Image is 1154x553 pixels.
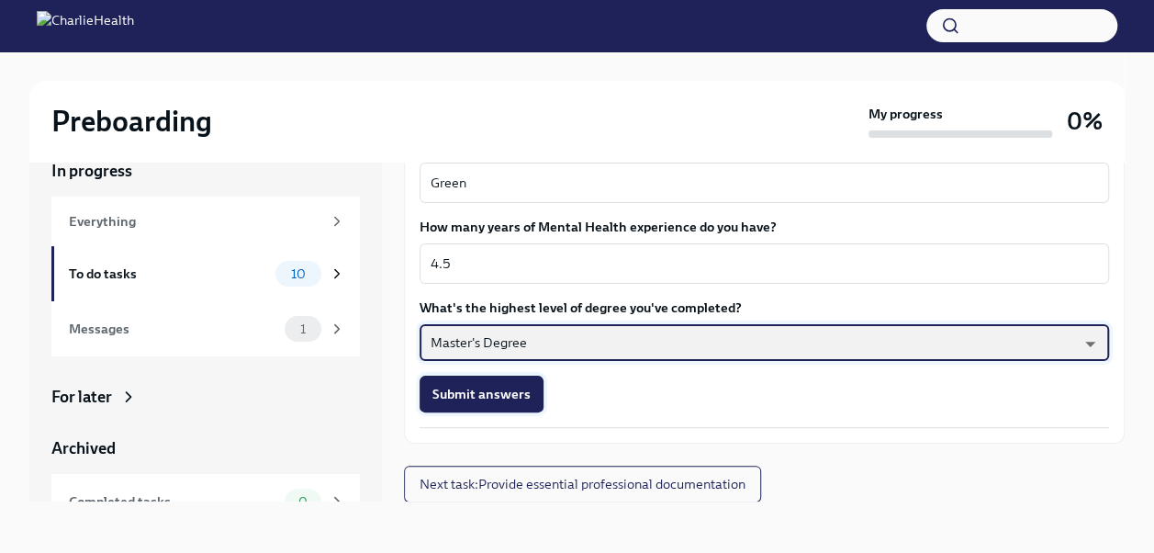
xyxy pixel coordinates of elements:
a: Completed tasks0 [51,474,360,529]
span: 1 [289,322,317,336]
div: Everything [69,211,321,231]
a: Everything [51,197,360,246]
div: To do tasks [69,264,268,284]
button: Submit answers [420,376,543,412]
span: Next task : Provide essential professional documentation [420,475,745,493]
label: How many years of Mental Health experience do you have? [420,218,1109,236]
span: Submit answers [432,385,531,403]
span: 0 [287,495,319,509]
div: For later [51,386,112,408]
label: What's the highest level of degree you've completed? [420,299,1109,317]
a: In progress [51,160,360,182]
div: Completed tasks [69,491,277,512]
div: Master's Degree [420,324,1109,361]
a: Messages1 [51,301,360,356]
h3: 0% [1067,105,1103,138]
img: CharlieHealth [37,11,134,40]
button: Next task:Provide essential professional documentation [404,466,761,502]
strong: My progress [868,105,943,123]
textarea: Green [431,172,1098,194]
a: Archived [51,437,360,459]
div: Messages [69,319,277,339]
textarea: 4.5 [431,253,1098,275]
span: 10 [280,267,317,281]
a: For later [51,386,360,408]
a: To do tasks10 [51,246,360,301]
h2: Preboarding [51,103,212,140]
